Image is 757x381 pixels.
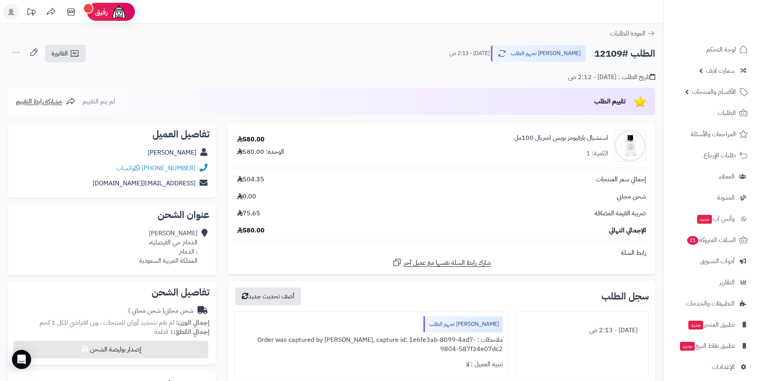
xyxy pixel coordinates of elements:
h2: تفاصيل الشحن [14,288,210,297]
a: طلبات الإرجاع [668,146,752,165]
a: [PHONE_NUMBER] [142,163,196,173]
span: أدوات التسويق [700,256,735,267]
h2: عنوان الشحن [14,210,210,220]
button: أضف تحديث جديد [235,288,301,305]
span: تطبيق نقاط البيع [679,340,735,351]
span: جديد [688,321,703,329]
a: المراجعات والأسئلة [668,125,752,144]
small: [DATE] - 2:13 ص [449,50,490,58]
h3: سجل الطلب [601,292,649,301]
a: تطبيق نقاط البيعجديد [668,336,752,355]
span: جديد [680,342,695,351]
span: لوحة التحكم [706,44,736,55]
span: المراجعات والأسئلة [691,129,736,140]
a: تطبيق المتجرجديد [668,315,752,334]
div: الكمية: 1 [586,149,608,158]
a: وآتس آبجديد [668,209,752,228]
span: رفيق [95,7,108,17]
a: السلات المتروكة21 [668,230,752,250]
a: الطلبات [668,103,752,123]
span: الفاتورة [51,49,68,58]
span: طلبات الإرجاع [704,150,736,161]
span: وآتس آب [696,213,735,224]
span: 580.00 [237,226,265,235]
span: الطلبات [717,107,736,119]
h2: تفاصيل العميل [14,129,210,139]
a: واتساب [117,163,140,173]
div: ملاحظات : Order was captured by [PERSON_NAME], capture id: 1e6fe3ab-8099-4ad7-9804-587f34e07dc2 [239,332,503,357]
span: ضريبة القيمة المضافة [595,209,646,218]
a: اسنشيال بارفيومز بويس امبريال 100مل [514,133,608,143]
a: أدوات التسويق [668,252,752,271]
span: إجمالي سعر المنتجات [596,175,646,184]
div: الوحدة: 580.00 [237,147,284,157]
span: العودة للطلبات [610,29,645,38]
div: تاريخ الطلب : [DATE] - 2:12 ص [568,73,655,82]
span: 0.00 [237,192,256,201]
div: [DATE] - 2:13 ص [521,323,644,338]
div: تنبيه العميل : لا [239,357,503,372]
a: التقارير [668,273,752,292]
a: [EMAIL_ADDRESS][DOMAIN_NAME] [93,179,196,188]
a: العملاء [668,167,752,186]
span: ( شحن مجاني ) [128,306,164,316]
span: سمارت لايف [706,65,735,76]
img: ai-face.png [111,4,127,20]
a: التطبيقات والخدمات [668,294,752,313]
span: تقييم الطلب [594,97,626,106]
span: الأقسام والمنتجات [692,86,736,97]
span: الإجمالي النهائي [609,226,646,235]
div: [PERSON_NAME] تجهيز الطلب [423,316,503,332]
span: الإعدادات [712,361,735,373]
a: لوحة التحكم [668,40,752,59]
span: التقارير [719,277,735,288]
span: جديد [697,215,712,224]
div: شحن مجاني [128,306,194,316]
span: 21 [687,236,698,245]
span: السلات المتروكة [686,234,736,246]
span: لم يتم التقييم [83,97,115,106]
div: [PERSON_NAME] الدمام حي الفيصليه، ، الدمام المملكة العربية السعودية [139,229,198,265]
a: تحديثات المنصة [21,4,41,22]
strong: إجمالي الوزن: [176,318,210,327]
span: مشاركة رابط التقييم [16,97,62,106]
span: التطبيقات والخدمات [686,298,735,309]
span: 75.65 [237,209,260,218]
h2: الطلب #12109 [594,46,655,62]
button: [PERSON_NAME] تجهيز الطلب [491,45,586,62]
button: إصدار بوليصة الشحن [13,341,208,358]
span: المدونة [717,192,735,203]
a: الإعدادات [668,357,752,377]
a: المدونة [668,188,752,207]
img: 1681328489-c72c4b_8dc5cd0d833649bfb74e2b435726834a~mv2-90x90.png [615,130,646,162]
a: الفاتورة [45,45,86,62]
div: 580.00 [237,135,265,144]
span: 504.35 [237,175,264,184]
span: لم تقم بتحديد أوزان للمنتجات ، وزن افتراضي للكل 1 كجم [40,318,174,327]
a: [PERSON_NAME] [148,148,196,157]
span: شحن مجاني [617,192,646,201]
a: العودة للطلبات [610,29,655,38]
span: شارك رابط السلة نفسها مع عميل آخر [404,258,491,268]
small: 1 قطعة [154,327,210,337]
a: مشاركة رابط التقييم [16,97,75,106]
div: Open Intercom Messenger [12,350,31,369]
div: رابط السلة [231,248,652,258]
span: العملاء [719,171,735,182]
span: تطبيق المتجر [688,319,735,330]
a: شارك رابط السلة نفسها مع عميل آخر [392,258,491,268]
strong: إجمالي القطع: [174,327,210,337]
img: logo-2.png [703,22,749,38]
